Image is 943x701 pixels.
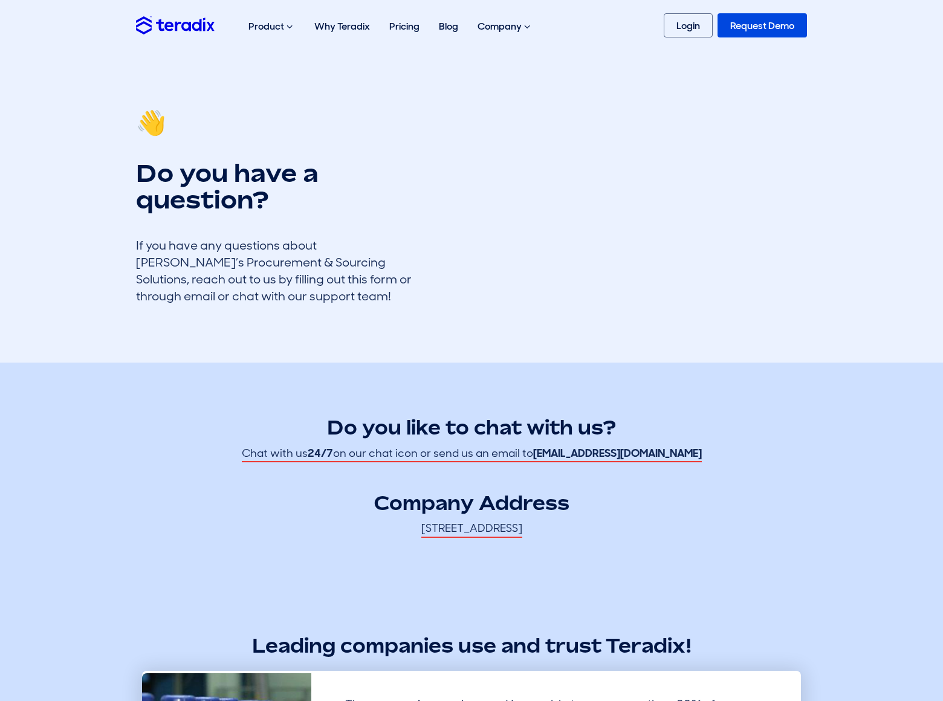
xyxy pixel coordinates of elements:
a: Login [664,13,713,37]
h1: 👋 [136,109,426,135]
strong: [EMAIL_ADDRESS][DOMAIN_NAME] [533,446,702,460]
span: Chat with us on our chat icon or send us an email to [242,446,702,462]
a: Blog [429,7,468,45]
h2: Leading companies use and trust Teradix! [136,632,807,659]
h2: Company Address [136,489,807,517]
a: Request Demo [718,13,807,37]
div: Product [239,7,305,46]
div: Company [468,7,542,46]
h1: Do you have a question? [136,160,426,213]
strong: 24/7 [308,446,333,460]
span: [STREET_ADDRESS] [421,521,522,537]
h2: Do you like to chat with us? [136,414,807,441]
a: Pricing [380,7,429,45]
div: If you have any questions about [PERSON_NAME]’s Procurement & Sourcing Solutions, reach out to us... [136,237,426,305]
a: Why Teradix [305,7,380,45]
img: Teradix logo [136,16,215,34]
